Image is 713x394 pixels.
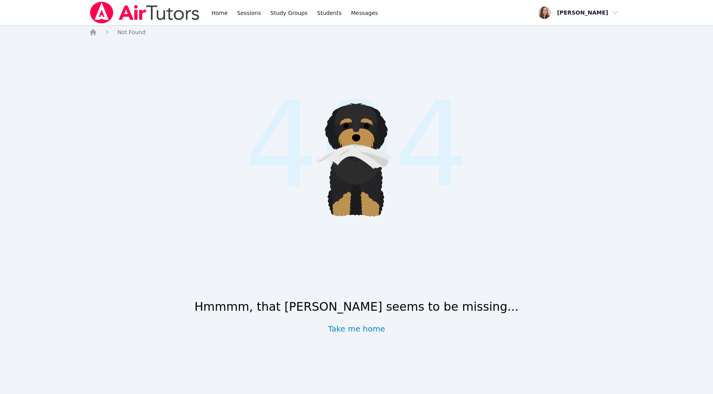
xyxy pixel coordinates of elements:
[89,2,200,24] img: Air Tutors
[89,28,624,36] nav: Breadcrumb
[351,9,378,17] span: Messages
[328,323,385,334] a: Take me home
[117,29,146,35] span: Not Found
[194,300,519,314] h1: Hmmmm, that [PERSON_NAME] seems to be missing...
[117,28,146,36] a: Not Found
[244,57,469,234] span: 404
